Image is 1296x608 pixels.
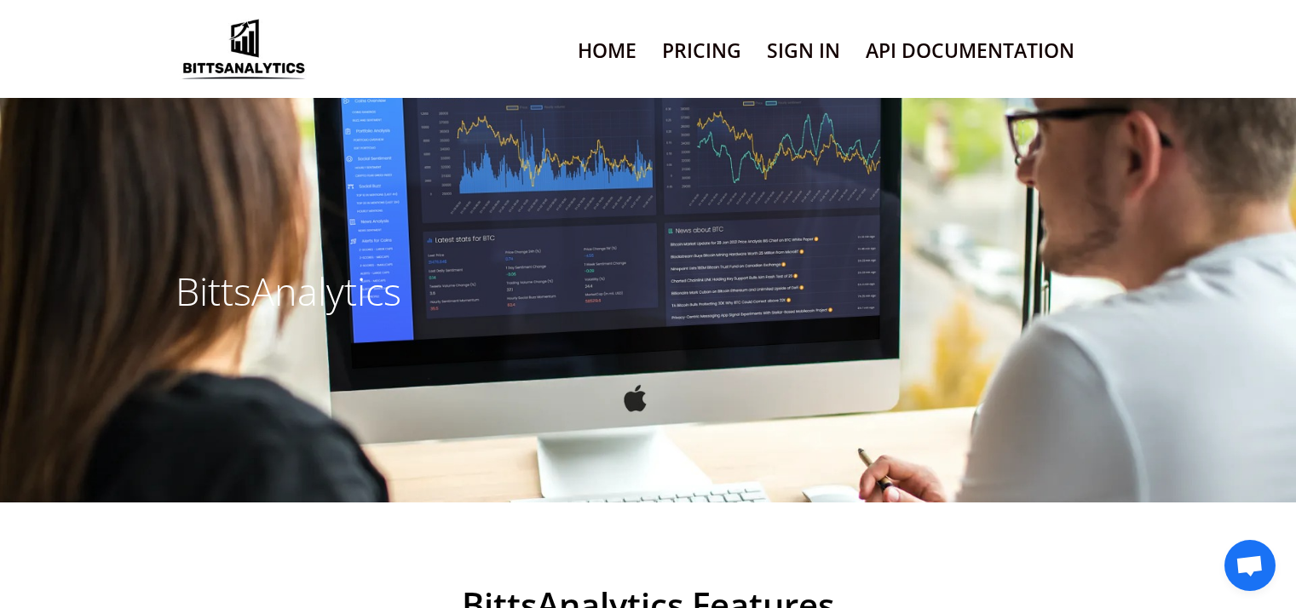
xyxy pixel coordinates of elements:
h3: BittsAnalytics [176,268,636,314]
a: API Documentation [866,29,1074,72]
a: Sign In [767,29,840,72]
a: Home [578,29,636,72]
a: Open chat [1224,540,1276,591]
a: Pricing [662,29,741,72]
